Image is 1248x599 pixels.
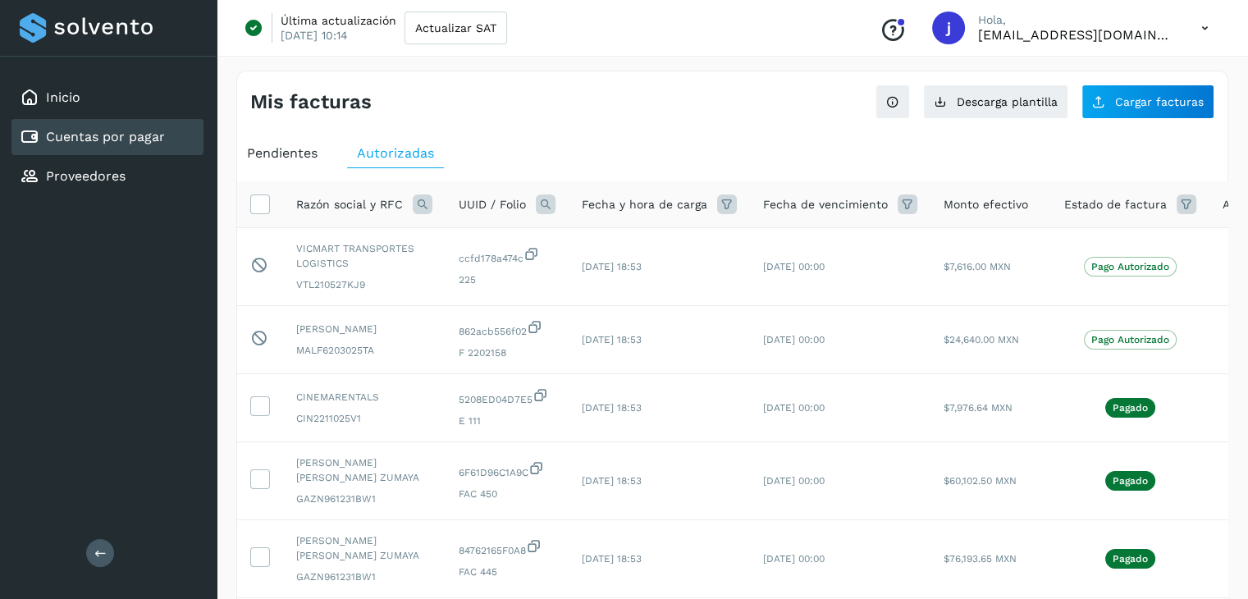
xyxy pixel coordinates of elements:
[459,565,555,579] span: FAC 445
[281,13,396,28] p: Última actualización
[1091,334,1169,345] p: Pago Autorizado
[978,13,1175,27] p: Hola,
[944,261,1011,272] span: $7,616.00 MXN
[46,89,80,105] a: Inicio
[944,475,1017,487] span: $60,102.50 MXN
[459,414,555,428] span: E 111
[11,158,203,194] div: Proveedores
[296,492,432,506] span: GAZN961231BW1
[296,533,432,563] span: [PERSON_NAME] [PERSON_NAME] ZUMAYA
[11,80,203,116] div: Inicio
[459,487,555,501] span: FAC 450
[281,28,348,43] p: [DATE] 10:14
[1091,261,1169,272] p: Pago Autorizado
[459,538,555,558] span: 84762165F0A8
[944,402,1013,414] span: $7,976.64 MXN
[763,553,825,565] span: [DATE] 00:00
[296,411,432,426] span: CIN2211025V1
[296,241,432,271] span: VICMART TRANSPORTES LOGISTICS
[1064,196,1167,213] span: Estado de factura
[1113,553,1148,565] p: Pagado
[11,119,203,155] div: Cuentas por pagar
[944,196,1028,213] span: Monto efectivo
[459,345,555,360] span: F 2202158
[247,145,318,161] span: Pendientes
[582,553,642,565] span: [DATE] 18:53
[1081,85,1214,119] button: Cargar facturas
[296,322,432,336] span: [PERSON_NAME]
[459,319,555,339] span: 862acb556f02
[296,196,403,213] span: Razón social y RFC
[459,460,555,480] span: 6F61D96C1A9C
[582,334,642,345] span: [DATE] 18:53
[459,272,555,287] span: 225
[459,246,555,266] span: ccfd178a474c
[250,90,372,114] h4: Mis facturas
[944,334,1019,345] span: $24,640.00 MXN
[582,261,642,272] span: [DATE] 18:53
[957,96,1058,107] span: Descarga plantilla
[763,261,825,272] span: [DATE] 00:00
[415,22,496,34] span: Actualizar SAT
[296,343,432,358] span: MALF6203025TA
[46,168,126,184] a: Proveedores
[1113,475,1148,487] p: Pagado
[582,196,707,213] span: Fecha y hora de carga
[1115,96,1204,107] span: Cargar facturas
[923,85,1068,119] button: Descarga plantilla
[582,402,642,414] span: [DATE] 18:53
[763,402,825,414] span: [DATE] 00:00
[405,11,507,44] button: Actualizar SAT
[763,475,825,487] span: [DATE] 00:00
[763,196,888,213] span: Fecha de vencimiento
[763,334,825,345] span: [DATE] 00:00
[46,129,165,144] a: Cuentas por pagar
[582,475,642,487] span: [DATE] 18:53
[1113,402,1148,414] p: Pagado
[944,553,1017,565] span: $76,193.65 MXN
[357,145,434,161] span: Autorizadas
[459,196,526,213] span: UUID / Folio
[296,390,432,405] span: CINEMARENTALS
[296,455,432,485] span: [PERSON_NAME] [PERSON_NAME] ZUMAYA
[459,387,555,407] span: 5208ED04D7E5
[978,27,1175,43] p: jrodriguez@kalapata.co
[296,277,432,292] span: VTL210527KJ9
[296,569,432,584] span: GAZN961231BW1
